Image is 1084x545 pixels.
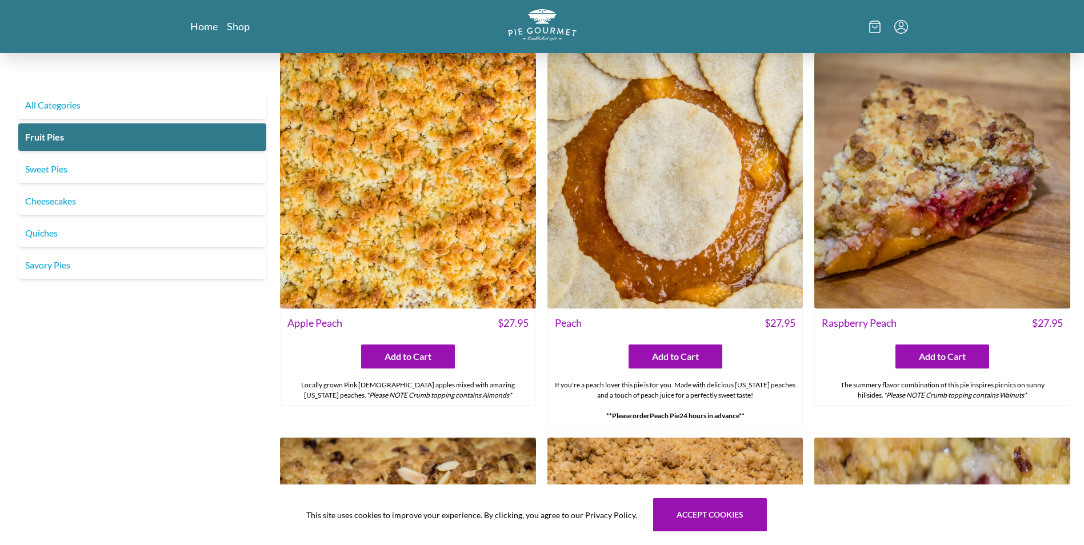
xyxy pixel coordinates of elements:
a: All Categories [18,91,266,119]
span: Raspberry Peach [822,315,897,331]
strong: Peach Pie [650,411,679,420]
span: Apple Peach [287,315,342,331]
button: Add to Cart [895,344,989,368]
span: Add to Cart [652,350,699,363]
a: Logo [508,9,577,44]
span: Add to Cart [919,350,966,363]
button: Menu [894,20,908,34]
span: $ 27.95 [765,315,795,331]
div: If you're a peach lover this pie is for you. Made with delicious [US_STATE] peaches and a touch o... [548,375,803,426]
img: Raspberry Peach [814,53,1070,308]
em: *Please NOTE Crumb topping contains Almonds* [366,391,512,399]
div: Locally grown Pink [DEMOGRAPHIC_DATA] apples mixed with amazing [US_STATE] peaches. [281,375,535,405]
img: Peach [547,53,803,308]
a: Shop [227,19,250,33]
a: Home [190,19,218,33]
span: Peach [555,315,582,331]
img: logo [508,9,577,41]
span: This site uses cookies to improve your experience. By clicking, you agree to our Privacy Policy. [306,509,637,521]
button: Accept cookies [653,498,767,531]
span: $ 27.95 [1032,315,1063,331]
strong: **Please order 24 hours in advance** [606,411,745,420]
a: Sweet Pies [18,155,266,183]
button: Add to Cart [361,344,455,368]
a: Savory Pies [18,251,266,279]
a: Quiches [18,219,266,247]
button: Add to Cart [629,344,722,368]
a: Cheesecakes [18,187,266,215]
div: The summery flavor combination of this pie inspires picnics on sunny hillsides. [815,375,1070,405]
img: Apple Peach [280,53,536,308]
a: Fruit Pies [18,123,266,151]
span: Add to Cart [385,350,431,363]
em: *Please NOTE Crumb topping contains Walnuts* [883,391,1027,399]
span: $ 27.95 [498,315,529,331]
